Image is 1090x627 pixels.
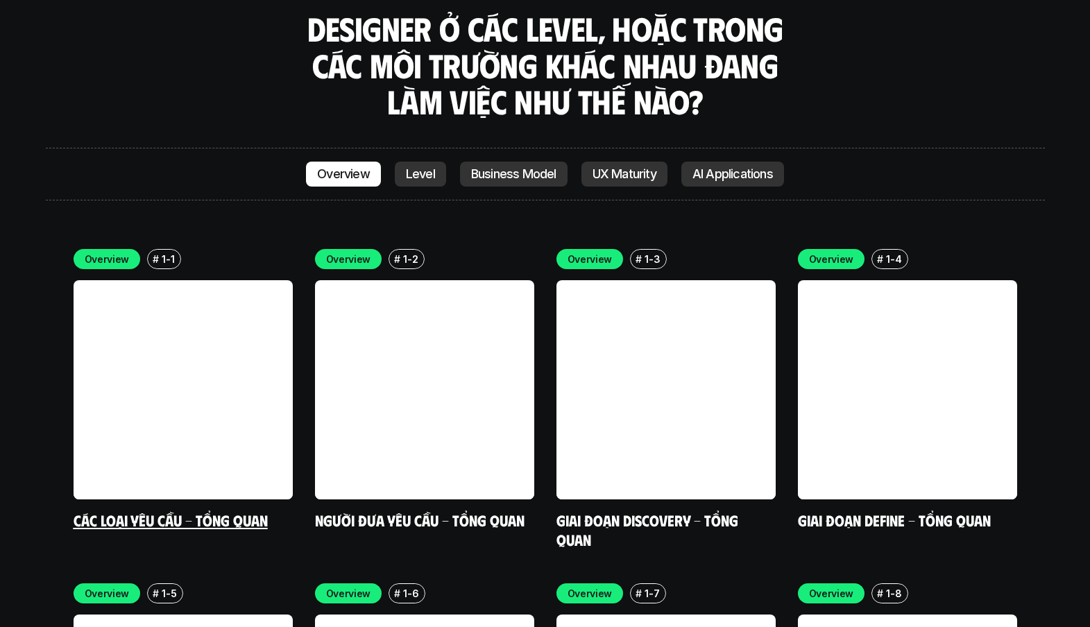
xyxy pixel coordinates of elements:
[403,586,418,601] p: 1-6
[394,588,400,599] h6: #
[593,167,656,181] p: UX Maturity
[556,510,742,549] a: Giai đoạn Discovery - Tổng quan
[692,167,773,181] p: AI Applications
[306,162,381,187] a: Overview
[162,252,174,266] p: 1-1
[326,586,371,601] p: Overview
[315,510,525,529] a: Người đưa yêu cầu - Tổng quan
[798,510,991,529] a: Giai đoạn Define - Tổng quan
[406,167,435,181] p: Level
[636,588,642,599] h6: #
[317,167,370,181] p: Overview
[303,10,788,120] h3: Designer ở các level, hoặc trong các môi trường khác nhau đang làm việc như thế nào?
[581,162,667,187] a: UX Maturity
[153,254,159,264] h6: #
[809,586,854,601] p: Overview
[877,588,883,599] h6: #
[162,586,176,601] p: 1-5
[460,162,568,187] a: Business Model
[877,254,883,264] h6: #
[636,254,642,264] h6: #
[886,252,901,266] p: 1-4
[568,586,613,601] p: Overview
[85,586,130,601] p: Overview
[886,586,901,601] p: 1-8
[471,167,556,181] p: Business Model
[395,162,446,187] a: Level
[809,252,854,266] p: Overview
[74,510,268,529] a: Các loại yêu cầu - Tổng quan
[403,252,418,266] p: 1-2
[645,252,660,266] p: 1-3
[645,586,659,601] p: 1-7
[153,588,159,599] h6: #
[681,162,784,187] a: AI Applications
[85,252,130,266] p: Overview
[394,254,400,264] h6: #
[326,252,371,266] p: Overview
[568,252,613,266] p: Overview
